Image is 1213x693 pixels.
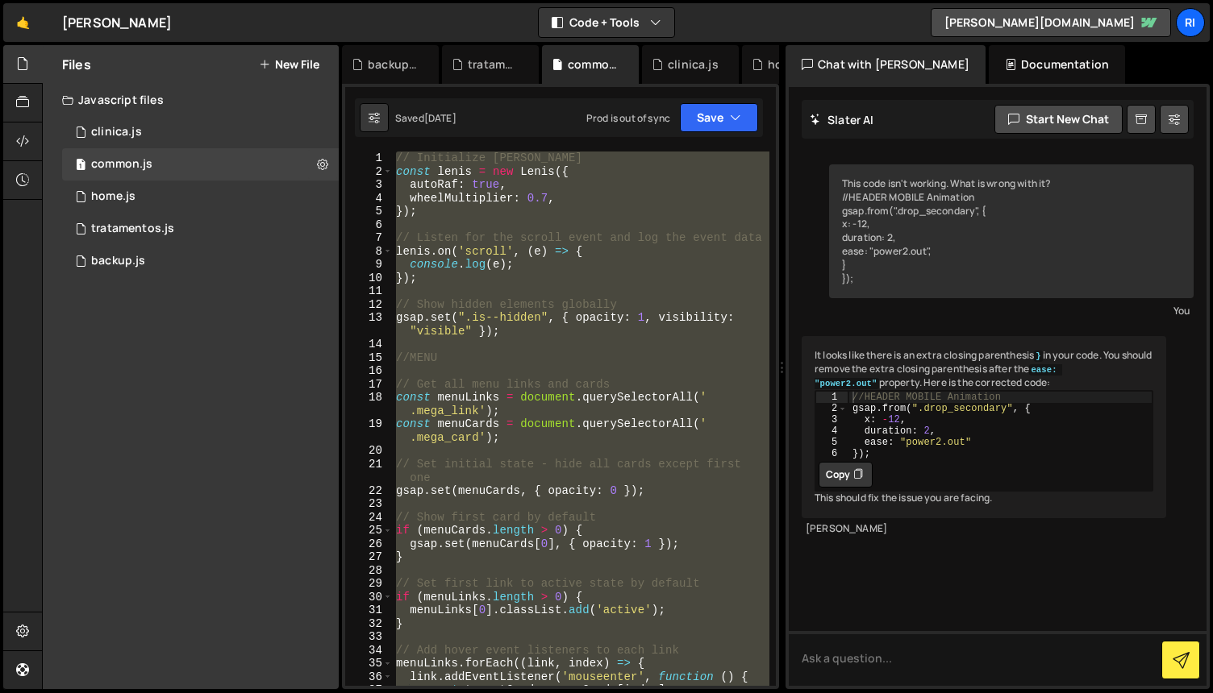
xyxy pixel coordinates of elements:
div: 6 [345,218,393,232]
div: clinica.js [91,125,142,139]
div: 12452/42847.js [62,148,339,181]
div: 24 [345,511,393,525]
div: 12452/30174.js [62,181,339,213]
div: [DATE] [424,111,456,125]
div: 8 [345,245,393,259]
div: 22 [345,484,393,498]
div: 12452/42849.js [62,245,339,277]
div: 5 [816,437,848,448]
div: common.js [91,157,152,172]
div: [PERSON_NAME] [62,13,172,32]
div: 28 [345,564,393,578]
div: 5 [345,205,393,218]
div: 12 [345,298,393,312]
div: 32 [345,617,393,631]
div: 12452/42786.js [62,213,339,245]
a: 🤙 [3,3,43,42]
div: home.js [91,189,135,204]
div: Saved [395,111,456,125]
div: 10 [345,272,393,285]
div: 6 [816,448,848,459]
div: Chat with [PERSON_NAME] [786,45,986,84]
h2: Slater AI [810,112,874,127]
div: 27 [345,550,393,564]
div: 15 [345,351,393,365]
div: 16 [345,364,393,378]
div: 25 [345,524,393,537]
div: 17 [345,378,393,392]
div: 11 [345,284,393,298]
div: 1 [816,392,848,403]
a: Ri [1176,8,1205,37]
div: 2 [816,403,848,414]
div: 34 [345,644,393,658]
div: 9 [345,258,393,272]
div: 33 [345,630,393,644]
div: [PERSON_NAME] [806,522,1162,536]
div: 30 [345,591,393,604]
div: backup.js [368,56,419,73]
div: backup.js [91,254,145,268]
button: Code + Tools [539,8,674,37]
div: Javascript files [43,84,339,116]
div: Prod is out of sync [586,111,670,125]
div: 26 [345,537,393,551]
div: 14 [345,338,393,351]
div: 1 [345,151,393,165]
div: 29 [345,577,393,591]
div: 18 [345,391,393,417]
div: Documentation [989,45,1125,84]
div: 2 [345,165,393,179]
div: 3 [345,178,393,192]
div: 35 [345,657,393,670]
div: 13 [345,311,393,338]
button: New File [259,58,319,71]
div: 4 [816,425,848,437]
div: 20 [345,444,393,458]
h2: Files [62,56,91,73]
a: [PERSON_NAME][DOMAIN_NAME] [931,8,1171,37]
div: homepage_salvato.js [768,56,819,73]
div: It looks like there is an extra closing parenthesis in your code. You should remove the extra clo... [802,336,1166,517]
div: common.js [568,56,619,73]
div: 7 [345,231,393,245]
div: 4 [345,192,393,205]
button: Save [680,103,758,132]
div: clinica.js [668,56,719,73]
div: 23 [345,497,393,511]
code: ease: "power2.out" [815,364,1062,389]
div: tratamentos.js [91,222,174,236]
div: 12452/44846.js [62,116,339,148]
span: 1 [76,160,85,172]
div: You [833,302,1190,319]
div: 21 [345,458,393,484]
div: 36 [345,670,393,684]
button: Start new chat [994,105,1123,134]
div: 3 [816,414,848,425]
button: Copy [819,462,873,488]
div: This code isn't working. What is wrong with it? //HEADER MOBILE Animation gsap.from(".drop_second... [829,164,1194,298]
div: 31 [345,604,393,617]
code: } [1034,351,1042,362]
div: tratamentos.js [468,56,519,73]
div: 19 [345,417,393,444]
